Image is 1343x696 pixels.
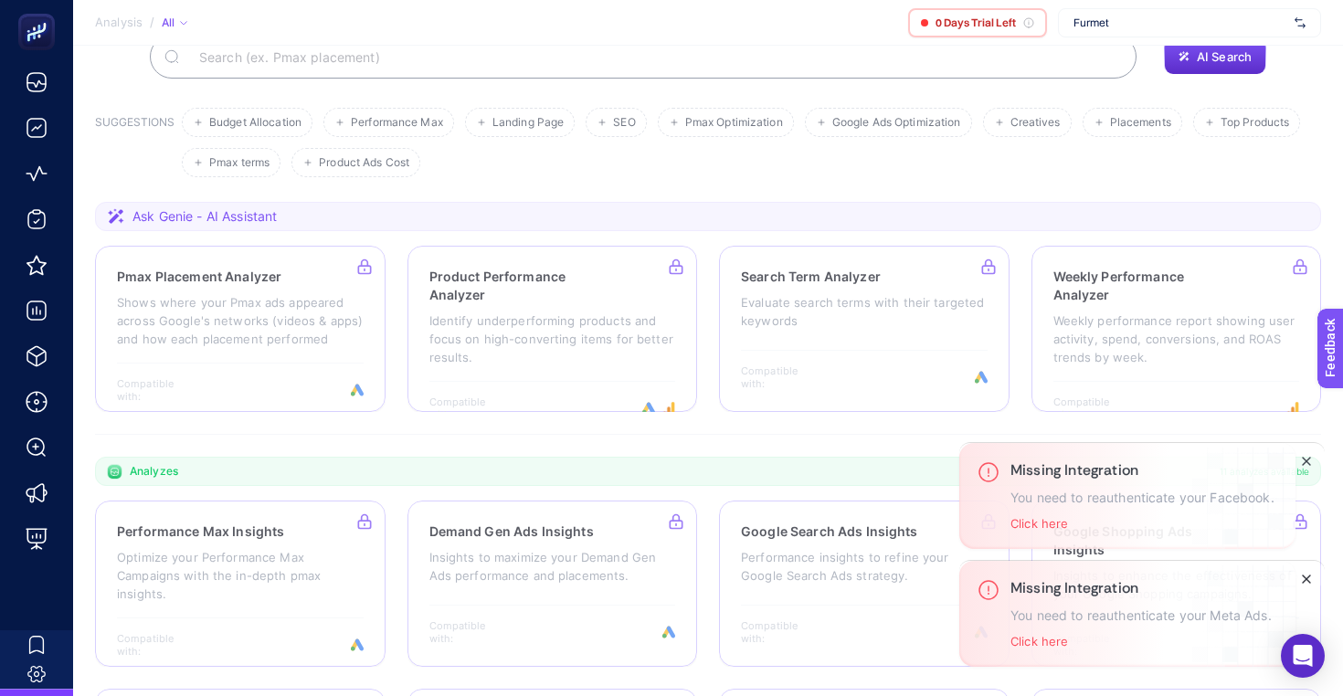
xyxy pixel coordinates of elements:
span: / [150,15,154,29]
span: Performance Max [351,116,443,130]
a: Product Performance AnalyzerIdentify underperforming products and focus on high-converting items ... [407,246,698,412]
a: Performance Max InsightsOptimize your Performance Max Campaigns with the in-depth pmax insights.C... [95,501,386,667]
span: 0 Days Trial Left [936,16,1016,30]
span: Analysis [95,16,143,30]
img: svg%3e [1295,14,1306,32]
span: Placements [1110,116,1171,130]
h3: Missing Integration [1010,461,1274,480]
button: AI Search [1164,38,1266,75]
span: Product Ads Cost [319,156,409,170]
h3: Missing Integration [1010,579,1272,597]
a: Google Search Ads InsightsPerformance insights to refine your Google Search Ads strategy.Compatib... [719,501,1010,667]
button: Close [1295,450,1317,472]
a: Weekly Performance AnalyzerWeekly performance report showing user activity, spend, conversions, a... [1031,246,1322,412]
span: Budget Allocation [209,116,301,130]
h3: SUGGESTIONS [95,115,174,177]
button: Click here [1010,516,1068,531]
span: Top Products [1221,116,1289,130]
p: You need to reauthenticate your Facebook. [1010,490,1274,505]
button: Click here [1010,634,1068,649]
a: Demand Gen Ads InsightsInsights to maximize your Demand Gen Ads performance and placements.Compat... [407,501,698,667]
span: Google Ads Optimization [832,116,961,130]
span: Pmax terms [209,156,270,170]
span: Ask Genie - AI Assistant [132,207,277,226]
span: Analyzes [130,464,178,479]
button: Close [1295,561,1325,590]
button: Close [1295,443,1325,472]
span: Feedback [11,5,69,20]
p: You need to reauthenticate your Meta Ads. [1010,608,1272,623]
div: Open Intercom Messenger [1281,634,1325,678]
span: Landing Page [492,116,564,130]
span: Pmax Optimization [685,116,783,130]
span: SEO [613,116,635,130]
span: Furmet [1073,16,1287,30]
button: Close [1295,568,1317,590]
a: Search Term AnalyzerEvaluate search terms with their targeted keywordsCompatible with: [719,246,1010,412]
span: AI Search [1197,49,1252,64]
a: Pmax Placement AnalyzerShows where your Pmax ads appeared across Google's networks (videos & apps... [95,246,386,412]
input: Search [185,31,1122,82]
span: Creatives [1010,116,1061,130]
div: All [162,16,187,30]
